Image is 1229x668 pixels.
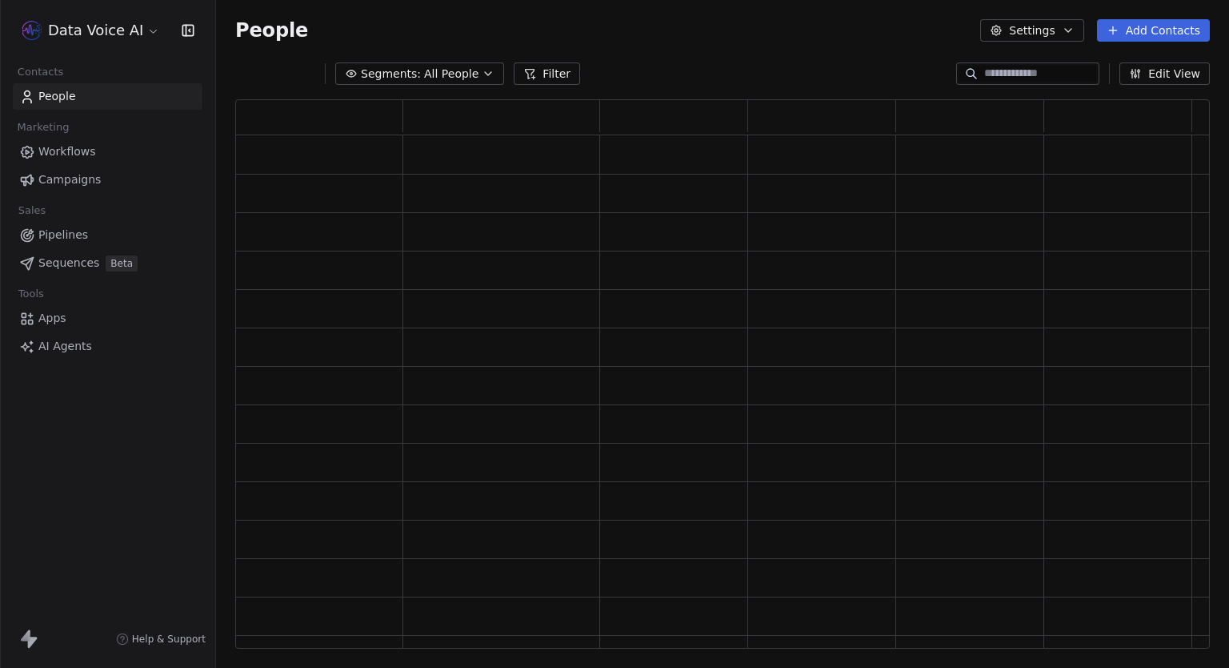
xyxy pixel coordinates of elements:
a: People [13,83,202,110]
span: People [235,18,308,42]
span: People [38,88,76,105]
a: AI Agents [13,333,202,360]
span: Workflows [38,143,96,160]
span: Sequences [38,255,99,272]
span: Sales [11,199,53,223]
button: Data Voice AI [19,17,163,44]
a: Apps [13,305,202,332]
span: Apps [38,310,66,327]
span: All People [424,66,478,82]
span: Pipelines [38,227,88,243]
button: Add Contacts [1097,19,1210,42]
a: Campaigns [13,167,202,193]
span: Help & Support [132,633,206,646]
span: Contacts [10,60,70,84]
button: Settings [980,19,1083,42]
span: Campaigns [38,171,101,188]
span: AI Agents [38,338,92,355]
span: Beta [106,256,138,272]
a: SequencesBeta [13,250,202,276]
span: Segments: [361,66,421,82]
span: Data Voice AI [48,20,143,41]
a: Help & Support [116,633,206,646]
button: Edit View [1119,62,1210,85]
span: Tools [11,282,50,306]
a: Pipelines [13,222,202,248]
a: Workflows [13,139,202,165]
span: Marketing [10,115,76,139]
button: Filter [514,62,580,85]
img: 66ab4aae-17ae-441a-b851-cd300b3af65b.png [22,21,42,40]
